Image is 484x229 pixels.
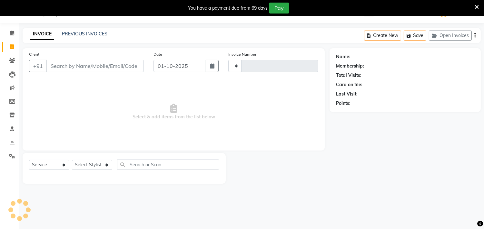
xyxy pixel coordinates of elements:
[336,100,351,107] div: Points:
[336,91,358,97] div: Last Visit:
[153,51,162,57] label: Date
[336,81,362,88] div: Card on file:
[364,31,401,41] button: Create New
[29,60,47,72] button: +91
[30,28,54,40] a: INVOICE
[62,31,107,37] a: PREVIOUS INVOICES
[188,5,268,12] div: You have a payment due from 69 days
[29,51,39,57] label: Client
[336,72,361,79] div: Total Visits:
[269,3,289,14] button: Pay
[404,31,426,41] button: Save
[46,60,144,72] input: Search by Name/Mobile/Email/Code
[429,31,472,41] button: Open Invoices
[336,53,351,60] div: Name:
[117,160,219,169] input: Search or Scan
[228,51,256,57] label: Invoice Number
[29,80,318,144] span: Select & add items from the list below
[336,63,364,69] div: Membership:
